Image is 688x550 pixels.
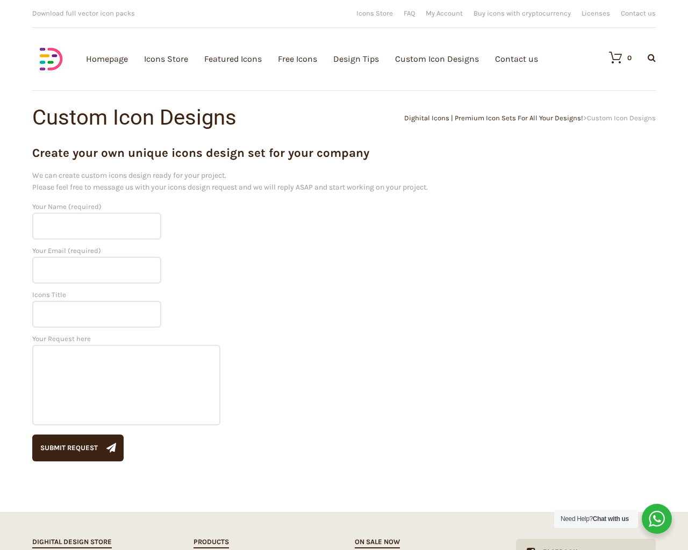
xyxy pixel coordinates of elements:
[426,10,463,17] a: My Account
[561,515,629,523] span: Need Help?
[356,10,393,17] a: Icons Store
[40,435,98,461] div: Submit request
[627,54,632,61] div: 0
[32,107,344,128] h1: Custom Icon Designs
[32,9,135,17] span: Download full vector icon packs
[32,257,161,284] input: Your Email (required)
[32,147,656,159] h2: Create your own unique icons design set for your company
[32,345,220,425] textarea: Your Request here
[404,114,583,122] a: Dighital Icons | Premium Icon Sets For All Your Designs!
[32,435,124,461] button: Submit request
[32,335,220,432] label: Your Request here
[32,202,161,230] label: Your Name (required)
[32,213,161,240] input: Your Name (required)
[32,291,161,319] label: Icons Title
[621,10,656,17] a: Contact us
[32,170,656,193] p: We can create custom icons design ready for your project. Please feel free to message us with you...
[355,536,400,548] h2: On sale now
[474,10,571,17] a: Buy icons with cryptocurrency
[32,301,161,328] input: Icons Title
[32,201,656,435] form: Contact form
[32,247,161,274] label: Your Email (required)
[344,114,656,121] div: >
[193,536,229,548] h2: Products
[32,536,112,548] h2: Dighital Design Store
[598,51,632,64] a: 0
[587,114,656,122] span: Custom Icon Designs
[593,515,629,523] strong: Chat with us
[404,10,415,17] a: FAQ
[582,10,610,17] a: Licenses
